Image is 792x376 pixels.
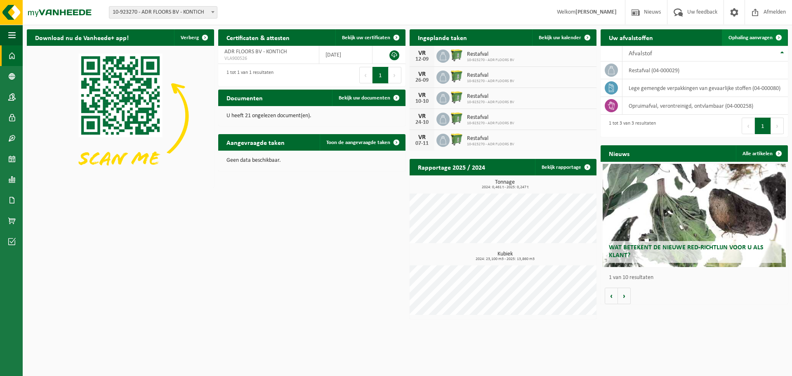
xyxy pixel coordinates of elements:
[539,35,581,40] span: Bekijk uw kalender
[109,7,217,18] span: 10-923270 - ADR FLOORS BV - KONTICH
[622,97,788,115] td: opruimafval, verontreinigd, ontvlambaar (04-000258)
[629,50,652,57] span: Afvalstof
[414,92,430,99] div: VR
[414,71,430,78] div: VR
[27,46,214,186] img: Download de VHEPlus App
[736,145,787,162] a: Alle artikelen
[467,135,514,142] span: Restafval
[332,90,405,106] a: Bekijk uw documenten
[618,288,631,304] button: Volgende
[414,251,597,261] h3: Kubiek
[742,118,755,134] button: Previous
[359,67,372,83] button: Previous
[414,134,430,141] div: VR
[467,58,514,63] span: 10-923270 - ADR FLOORS BV
[414,180,597,189] h3: Tonnage
[450,48,464,62] img: WB-0770-HPE-GN-50
[414,50,430,57] div: VR
[609,244,764,259] span: Wat betekent de nieuwe RED-richtlijn voor u als klant?
[450,69,464,83] img: WB-0770-HPE-GN-50
[226,158,397,163] p: Geen data beschikbaar.
[467,121,514,126] span: 10-923270 - ADR FLOORS BV
[342,35,390,40] span: Bekijk uw certificaten
[605,117,656,135] div: 1 tot 3 van 3 resultaten
[414,120,430,125] div: 24-10
[339,95,390,101] span: Bekijk uw documenten
[224,55,313,62] span: VLA900526
[218,29,298,45] h2: Certificaten & attesten
[467,142,514,147] span: 10-923270 - ADR FLOORS BV
[755,118,771,134] button: 1
[467,79,514,84] span: 10-923270 - ADR FLOORS BV
[722,29,787,46] a: Ophaling aanvragen
[609,275,784,281] p: 1 van 10 resultaten
[728,35,773,40] span: Ophaling aanvragen
[467,114,514,121] span: Restafval
[414,57,430,62] div: 12-09
[414,141,430,147] div: 07-11
[601,145,638,161] h2: Nieuws
[414,185,597,189] span: 2024: 0,461 t - 2025: 0,247 t
[414,113,430,120] div: VR
[467,51,514,58] span: Restafval
[450,111,464,125] img: WB-0770-HPE-GN-50
[601,29,661,45] h2: Uw afvalstoffen
[319,46,372,64] td: [DATE]
[372,67,389,83] button: 1
[222,66,273,84] div: 1 tot 1 van 1 resultaten
[410,159,493,175] h2: Rapportage 2025 / 2024
[575,9,617,15] strong: [PERSON_NAME]
[224,49,287,55] span: ADR FLOORS BV - KONTICH
[218,90,271,106] h2: Documenten
[467,100,514,105] span: 10-923270 - ADR FLOORS BV
[174,29,213,46] button: Verberg
[414,257,597,261] span: 2024: 23,100 m3 - 2025: 13,860 m3
[532,29,596,46] a: Bekijk uw kalender
[605,288,618,304] button: Vorige
[326,140,390,145] span: Toon de aangevraagde taken
[771,118,784,134] button: Next
[467,93,514,100] span: Restafval
[414,78,430,83] div: 26-09
[27,29,137,45] h2: Download nu de Vanheede+ app!
[535,159,596,175] a: Bekijk rapportage
[414,99,430,104] div: 10-10
[410,29,475,45] h2: Ingeplande taken
[450,132,464,147] img: WB-0770-HPE-GN-50
[109,6,217,19] span: 10-923270 - ADR FLOORS BV - KONTICH
[226,113,397,119] p: U heeft 21 ongelezen document(en).
[320,134,405,151] a: Toon de aangevraagde taken
[467,72,514,79] span: Restafval
[389,67,401,83] button: Next
[622,61,788,79] td: restafval (04-000029)
[622,79,788,97] td: lege gemengde verpakkingen van gevaarlijke stoffen (04-000080)
[218,134,293,150] h2: Aangevraagde taken
[603,164,786,267] a: Wat betekent de nieuwe RED-richtlijn voor u als klant?
[181,35,199,40] span: Verberg
[335,29,405,46] a: Bekijk uw certificaten
[450,90,464,104] img: WB-0770-HPE-GN-50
